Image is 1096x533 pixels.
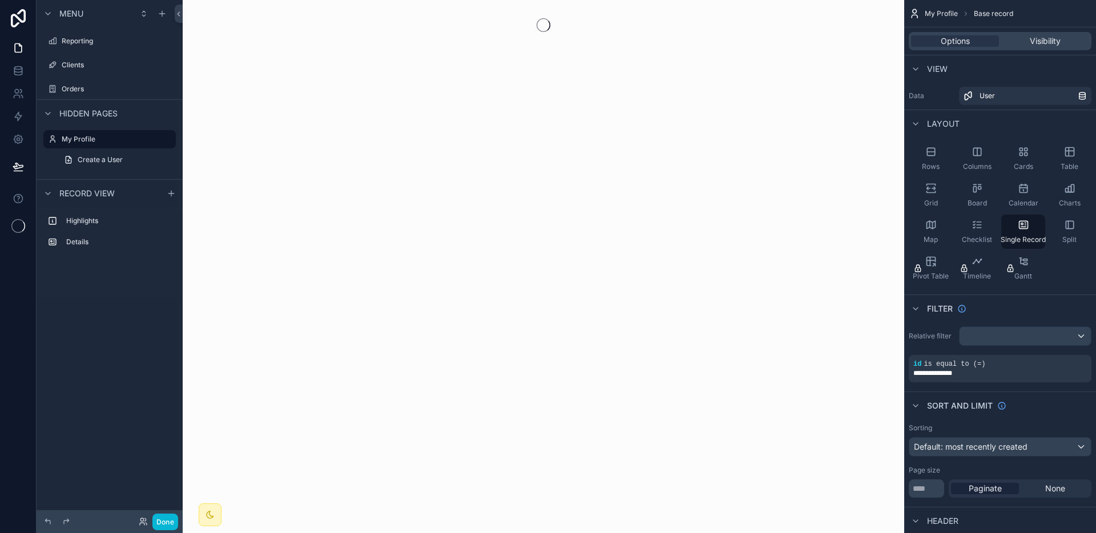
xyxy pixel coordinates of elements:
span: Cards [1014,162,1033,171]
span: Map [924,235,938,244]
span: Checklist [962,235,992,244]
span: id [913,360,921,368]
span: Charts [1059,199,1081,208]
span: Filter [927,303,953,314]
span: Default: most recently created [914,442,1027,451]
span: Record view [59,188,115,199]
label: Data [909,91,954,100]
span: Table [1061,162,1078,171]
span: My Profile [925,9,958,18]
span: User [980,91,995,100]
a: Create a User [57,151,176,169]
a: User [959,87,1091,105]
span: is equal to (=) [924,360,985,368]
label: Clients [62,60,174,70]
button: Grid [909,178,953,212]
div: scrollable content [37,207,183,263]
a: Orders [43,80,176,98]
span: Create a User [78,155,123,164]
span: Visibility [1030,35,1061,47]
span: Board [968,199,987,208]
span: Calendar [1009,199,1038,208]
span: Paginate [969,483,1002,494]
button: Rows [909,142,953,176]
button: Checklist [955,215,999,249]
span: None [1045,483,1065,494]
button: Pivot Table [909,251,953,285]
button: Gantt [1001,251,1045,285]
label: Highlights [66,216,171,225]
span: Options [941,35,970,47]
button: Columns [955,142,999,176]
button: Single Record [1001,215,1045,249]
label: Page size [909,466,940,475]
span: Gantt [1014,272,1032,281]
label: Sorting [909,423,932,433]
button: Board [955,178,999,212]
button: Charts [1047,178,1091,212]
label: Orders [62,84,174,94]
span: Grid [924,199,938,208]
span: Single Record [1001,235,1046,244]
button: Table [1047,142,1091,176]
a: My Profile [43,130,176,148]
span: Columns [963,162,992,171]
a: Reporting [43,32,176,50]
label: Details [66,237,171,247]
span: Timeline [963,272,991,281]
a: Clients [43,56,176,74]
span: Layout [927,118,960,130]
span: Base record [974,9,1013,18]
span: Rows [922,162,940,171]
button: Timeline [955,251,999,285]
span: Hidden pages [59,108,118,119]
label: Relative filter [909,332,954,341]
button: Cards [1001,142,1045,176]
button: Calendar [1001,178,1045,212]
span: Sort And Limit [927,400,993,411]
span: Menu [59,8,83,19]
label: My Profile [62,135,169,144]
button: Map [909,215,953,249]
button: Default: most recently created [909,437,1091,457]
button: Done [152,514,178,530]
label: Reporting [62,37,174,46]
span: Pivot Table [913,272,949,281]
button: Split [1047,215,1091,249]
span: Split [1062,235,1077,244]
span: View [927,63,948,75]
